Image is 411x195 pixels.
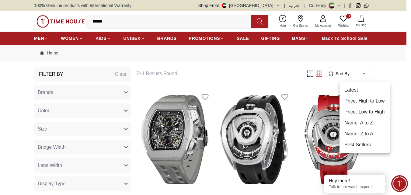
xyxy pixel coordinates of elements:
li: Best Sellers [340,139,390,150]
li: Latest [340,85,390,96]
li: Name: Z to A [340,128,390,139]
li: Price: High to Low [340,96,390,106]
li: Price: Low to High [340,106,390,117]
p: Talk to our watch expert! [329,184,381,190]
div: Chat Widget [391,175,408,192]
li: Name: A to Z [340,117,390,128]
div: Hey there! [329,178,381,184]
